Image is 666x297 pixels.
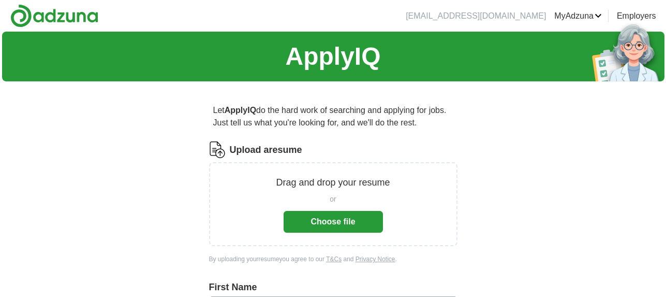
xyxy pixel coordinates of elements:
[209,142,226,158] img: CV Icon
[554,10,602,22] a: MyAdzuna
[276,176,390,190] p: Drag and drop your resume
[356,256,395,263] a: Privacy Notice
[326,256,342,263] a: T&Cs
[225,106,256,115] strong: ApplyIQ
[406,10,546,22] li: [EMAIL_ADDRESS][DOMAIN_NAME]
[209,254,457,264] div: By uploading your resume you agree to our and .
[617,10,656,22] a: Employers
[330,194,336,205] span: or
[209,280,457,294] label: First Name
[209,100,457,133] p: Let do the hard work of searching and applying for jobs. Just tell us what you're looking for, an...
[284,211,383,233] button: Choose file
[230,143,302,157] label: Upload a resume
[285,38,380,75] h1: ApplyIQ
[10,4,98,27] img: Adzuna logo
